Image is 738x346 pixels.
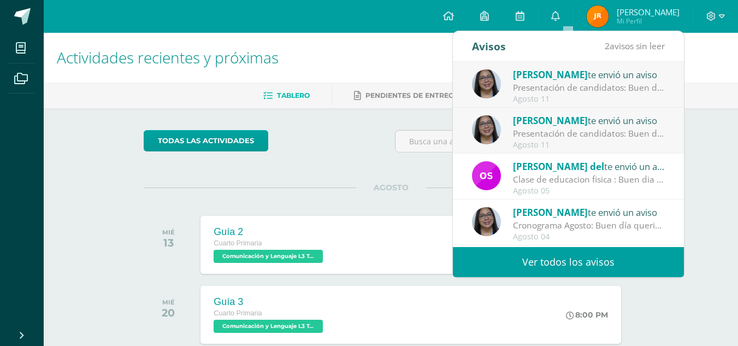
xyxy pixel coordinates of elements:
[354,87,459,104] a: Pendientes de entrega
[513,173,665,186] div: Clase de educacion fisica : Buen dia el dia de mañana tendremos la evaluacion de educación fisica...
[472,31,506,61] div: Avisos
[617,7,680,17] span: [PERSON_NAME]
[453,247,684,277] a: Ver todos los avisos
[472,69,501,98] img: 90c3bb5543f2970d9a0839e1ce488333.png
[513,67,665,81] div: te envió un aviso
[395,131,637,152] input: Busca una actividad próxima aquí...
[162,228,175,236] div: MIÉ
[472,115,501,144] img: 90c3bb5543f2970d9a0839e1ce488333.png
[566,310,608,320] div: 8:00 PM
[162,298,175,306] div: MIÉ
[513,186,665,196] div: Agosto 05
[513,159,665,173] div: te envió un aviso
[513,206,588,219] span: [PERSON_NAME]
[587,5,609,27] img: 0bd5afa1ddba2470a591d0eee076f7d5.png
[214,296,326,308] div: Guía 3
[513,81,665,94] div: Presentación de candidatos: Buen día queridos papitos y estudiantes el día de mañana tendremos la...
[472,161,501,190] img: bce0f8ceb38355b742bd4151c3279ece.png
[513,160,604,173] span: [PERSON_NAME] del
[214,320,323,333] span: Comunicación y Lenguaje L3 Terce Idioma 'A'
[263,87,310,104] a: Tablero
[472,207,501,236] img: 90c3bb5543f2970d9a0839e1ce488333.png
[214,226,326,238] div: Guía 2
[513,114,588,127] span: [PERSON_NAME]
[513,95,665,104] div: Agosto 11
[513,219,665,232] div: Cronograma Agosto: Buen día queridos papitos y estudiantes por este medio les comparto el cronogr...
[513,113,665,127] div: te envió un aviso
[513,68,588,81] span: [PERSON_NAME]
[214,239,262,247] span: Cuarto Primaria
[617,16,680,26] span: Mi Perfil
[513,205,665,219] div: te envió un aviso
[162,236,175,249] div: 13
[513,127,665,140] div: Presentación de candidatos: Buen día queridos papitos y estudiantes el día de mañana tendremos la...
[356,183,426,192] span: AGOSTO
[277,91,310,99] span: Tablero
[162,306,175,319] div: 20
[365,91,459,99] span: Pendientes de entrega
[513,140,665,150] div: Agosto 11
[605,40,610,52] span: 2
[214,309,262,317] span: Cuarto Primaria
[605,40,665,52] span: avisos sin leer
[513,232,665,242] div: Agosto 04
[214,250,323,263] span: Comunicación y Lenguaje L3 Terce Idioma 'A'
[144,130,268,151] a: todas las Actividades
[57,47,279,68] span: Actividades recientes y próximas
